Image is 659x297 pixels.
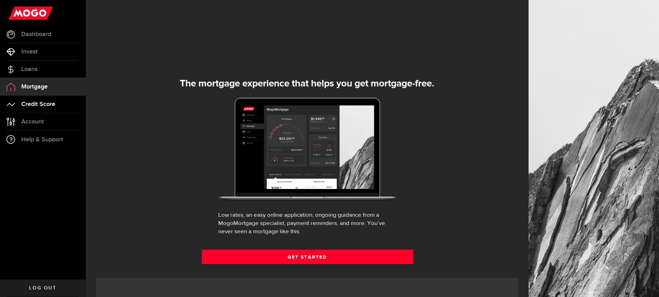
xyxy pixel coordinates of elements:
[21,66,37,72] span: Loans
[21,101,55,107] span: Credit Score
[202,250,413,264] a: Get Started
[21,49,38,55] span: Invest
[21,84,48,90] span: Mortgage
[29,286,56,290] span: Log out
[21,119,44,125] span: Account
[218,211,396,236] div: Low rates, an easy online application, ongoing guidance from a MogoMortgage specialist, payment r...
[131,78,483,89] h3: The mortgage experience that helps you get mortgage-free.
[21,136,63,143] span: Help & Support
[21,31,51,37] span: Dashboard
[5,3,26,23] button: Open LiveChat chat widget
